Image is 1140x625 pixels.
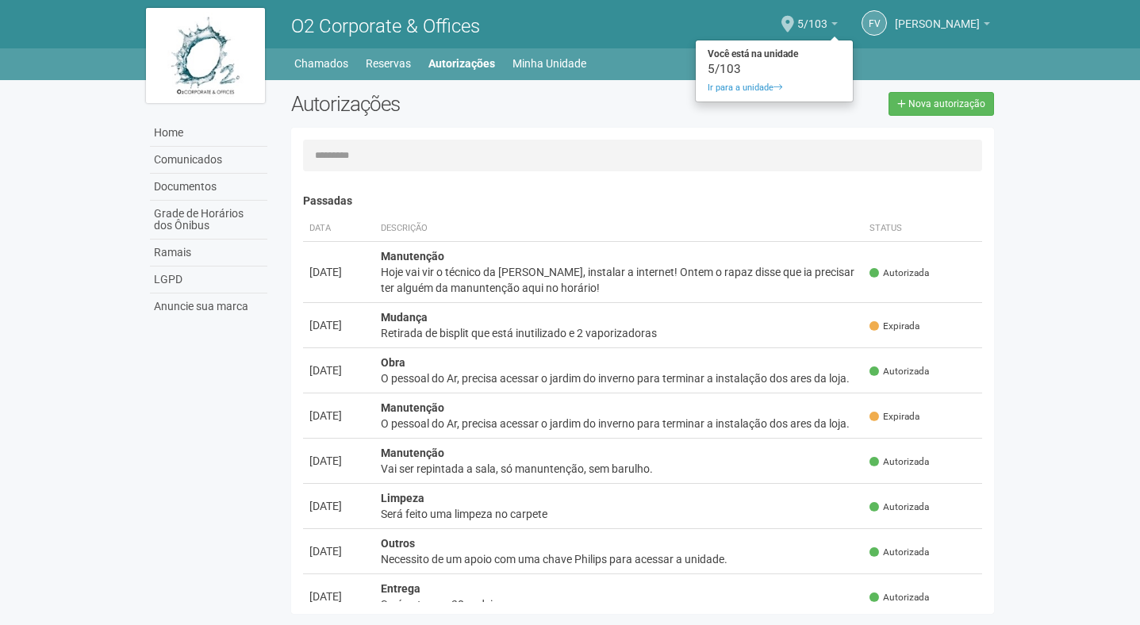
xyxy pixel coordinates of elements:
strong: Limpeza [381,492,424,504]
th: Descrição [374,216,864,242]
a: Reservas [366,52,411,75]
div: [DATE] [309,317,368,333]
strong: Outros [381,537,415,550]
strong: Mudança [381,311,428,324]
a: Anuncie sua marca [150,293,267,320]
div: [DATE] [309,543,368,559]
a: Minha Unidade [512,52,586,75]
a: Autorizações [428,52,495,75]
span: Autorizada [869,365,929,378]
div: [DATE] [309,498,368,514]
div: [DATE] [309,589,368,604]
a: [PERSON_NAME] [895,20,990,33]
div: [DATE] [309,362,368,378]
div: O pessoal do Ar, precisa acessar o jardim do inverno para terminar a instalação dos ares da loja. [381,416,858,431]
a: 5/103 [797,20,838,33]
a: Ramais [150,240,267,266]
a: Documentos [150,174,267,201]
a: Chamados [294,52,348,75]
span: O2 Corporate & Offices [291,15,480,37]
span: Fernando Vieira Fontes [895,2,980,30]
div: [DATE] [309,408,368,424]
a: Home [150,120,267,147]
span: Autorizada [869,591,929,604]
span: Autorizada [869,455,929,469]
div: Necessito de um apoio com uma chave Philips para acessar a unidade. [381,551,858,567]
strong: Entrega [381,582,420,595]
a: Comunicados [150,147,267,174]
div: Será feito uma limpeza no carpete [381,506,858,522]
h4: Passadas [303,195,983,207]
strong: Manutenção [381,401,444,414]
span: Nova autorização [908,98,985,109]
div: O pessoal do Ar, precisa acessar o jardim do inverno para terminar a instalação dos ares da loja. [381,370,858,386]
a: Grade de Horários dos Ônibus [150,201,267,240]
strong: Manutenção [381,447,444,459]
h2: Autorizações [291,92,631,116]
span: Autorizada [869,546,929,559]
a: Ir para a unidade [696,79,853,98]
span: 5/103 [797,2,827,30]
a: FV [862,10,887,36]
div: Será entregue 30 cadeiras. [381,596,858,612]
span: Autorizada [869,266,929,280]
span: Expirada [869,320,919,333]
a: Nova autorização [889,92,994,116]
th: Data [303,216,374,242]
strong: Obra [381,356,405,369]
a: LGPD [150,266,267,293]
strong: Manutenção [381,250,444,263]
th: Status [863,216,982,242]
span: Autorizada [869,500,929,514]
div: Vai ser repintada a sala, só manuntenção, sem barulho. [381,461,858,477]
div: [DATE] [309,264,368,280]
strong: Você está na unidade [696,44,853,63]
img: logo.jpg [146,8,265,103]
div: 5/103 [696,63,853,75]
span: Expirada [869,410,919,424]
div: Hoje vai vir o técnico da [PERSON_NAME], instalar a internet! Ontem o rapaz disse que ia precisar... [381,264,858,296]
div: Retirada de bisplit que está inutilizado e 2 vaporizadoras [381,325,858,341]
div: [DATE] [309,453,368,469]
